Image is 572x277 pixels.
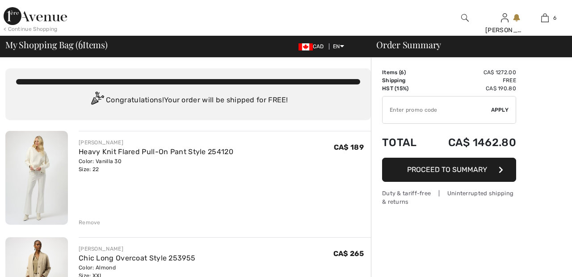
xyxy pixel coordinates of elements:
div: [PERSON_NAME] [79,138,233,147]
a: Chic Long Overcoat Style 253955 [79,254,195,262]
a: Heavy Knit Flared Pull-On Pant Style 254120 [79,147,233,156]
td: Shipping [382,76,427,84]
td: CA$ 1462.80 [427,127,516,158]
span: 6 [553,14,556,22]
span: Proceed to Summary [407,165,487,174]
span: 6 [78,38,83,50]
span: CA$ 265 [333,249,364,258]
img: 1ère Avenue [4,7,67,25]
div: [PERSON_NAME] [79,245,195,253]
span: My Shopping Bag ( Items) [5,40,108,49]
div: Remove [79,218,101,227]
img: My Info [501,13,509,23]
div: Order Summary [366,40,567,49]
span: 6 [400,69,404,76]
img: Heavy Knit Flared Pull-On Pant Style 254120 [5,131,68,225]
div: Congratulations! Your order will be shipped for FREE! [16,92,360,109]
div: [PERSON_NAME] [485,25,525,35]
td: CA$ 1272.00 [427,68,516,76]
a: Sign In [501,13,509,22]
div: Color: Vanilla 30 Size: 22 [79,157,233,173]
div: < Continue Shopping [4,25,58,33]
td: CA$ 190.80 [427,84,516,92]
div: Duty & tariff-free | Uninterrupted shipping & returns [382,189,516,206]
span: Apply [491,106,509,114]
button: Proceed to Summary [382,158,516,182]
span: EN [333,43,344,50]
img: Congratulation2.svg [88,92,106,109]
input: Promo code [383,97,491,123]
img: Canadian Dollar [299,43,313,50]
span: CA$ 189 [334,143,364,151]
img: My Bag [541,13,549,23]
td: Items ( ) [382,68,427,76]
td: HST (15%) [382,84,427,92]
span: CAD [299,43,328,50]
td: Free [427,76,516,84]
img: search the website [461,13,469,23]
td: Total [382,127,427,158]
a: 6 [525,13,564,23]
